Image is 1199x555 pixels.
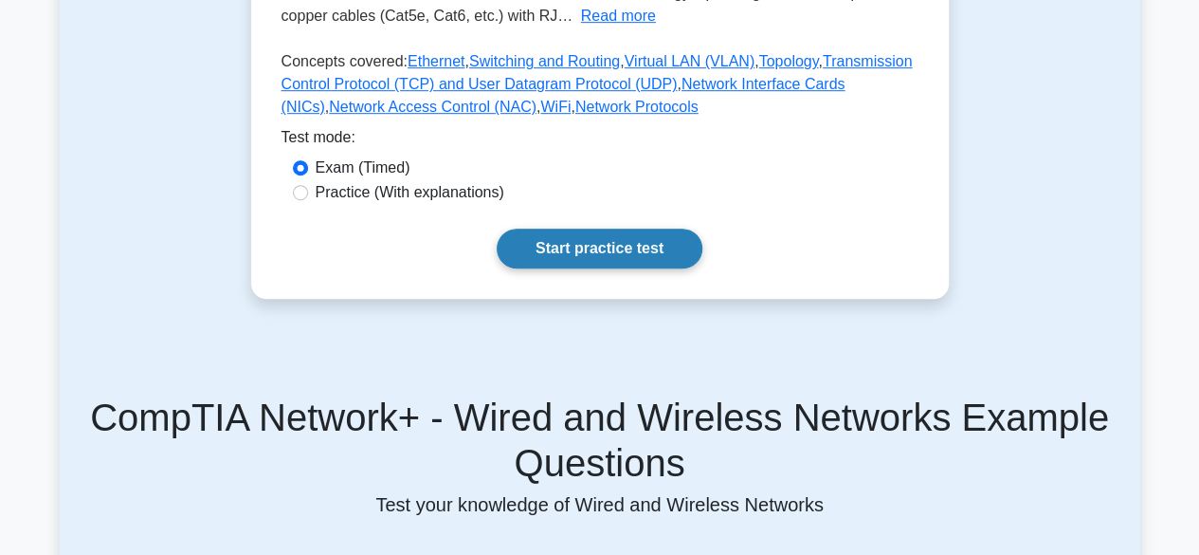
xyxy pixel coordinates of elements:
a: Network Protocols [575,99,699,115]
a: Ethernet [408,53,464,69]
a: Switching and Routing [469,53,620,69]
a: Topology [759,53,819,69]
label: Exam (Timed) [316,157,410,179]
p: Concepts covered: , , , , , , , , [282,50,918,126]
h5: CompTIA Network+ - Wired and Wireless Networks Example Questions [82,395,1117,486]
a: Virtual LAN (VLAN) [625,53,755,69]
p: Test your knowledge of Wired and Wireless Networks [82,493,1117,516]
button: Read more [581,5,656,28]
a: Network Access Control (NAC) [329,99,536,115]
a: Start practice test [497,229,702,268]
a: WiFi [540,99,571,115]
label: Practice (With explanations) [316,181,504,204]
div: Test mode: [282,126,918,157]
